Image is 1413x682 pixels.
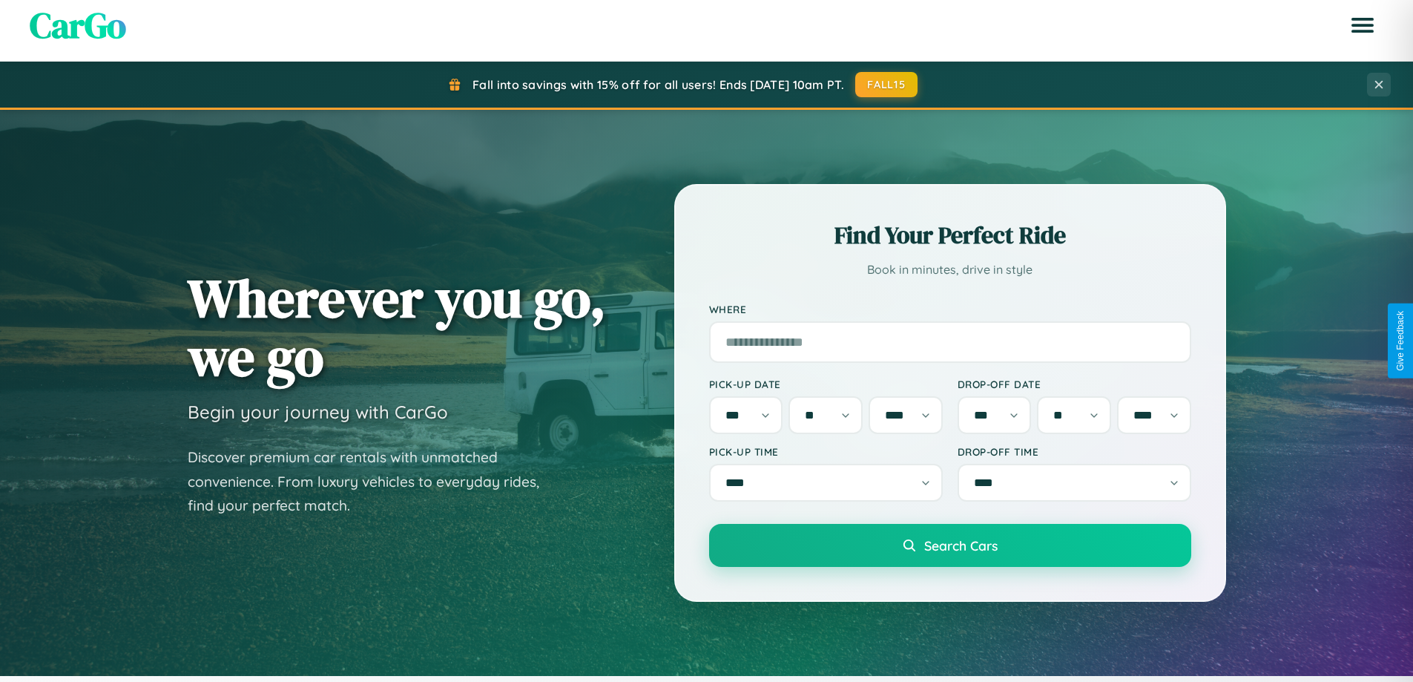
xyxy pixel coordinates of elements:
div: Give Feedback [1395,311,1406,371]
label: Where [709,303,1191,315]
button: Open menu [1342,4,1383,46]
p: Discover premium car rentals with unmatched convenience. From luxury vehicles to everyday rides, ... [188,445,559,518]
span: CarGo [30,1,126,50]
h2: Find Your Perfect Ride [709,219,1191,252]
label: Pick-up Time [709,445,943,458]
p: Book in minutes, drive in style [709,259,1191,281]
button: FALL15 [855,72,918,97]
button: Search Cars [709,524,1191,567]
h3: Begin your journey with CarGo [188,401,448,423]
label: Drop-off Time [958,445,1191,458]
span: Fall into savings with 15% off for all users! Ends [DATE] 10am PT. [472,77,844,92]
h1: Wherever you go, we go [188,269,606,386]
span: Search Cars [924,537,998,554]
label: Pick-up Date [709,378,943,390]
label: Drop-off Date [958,378,1191,390]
